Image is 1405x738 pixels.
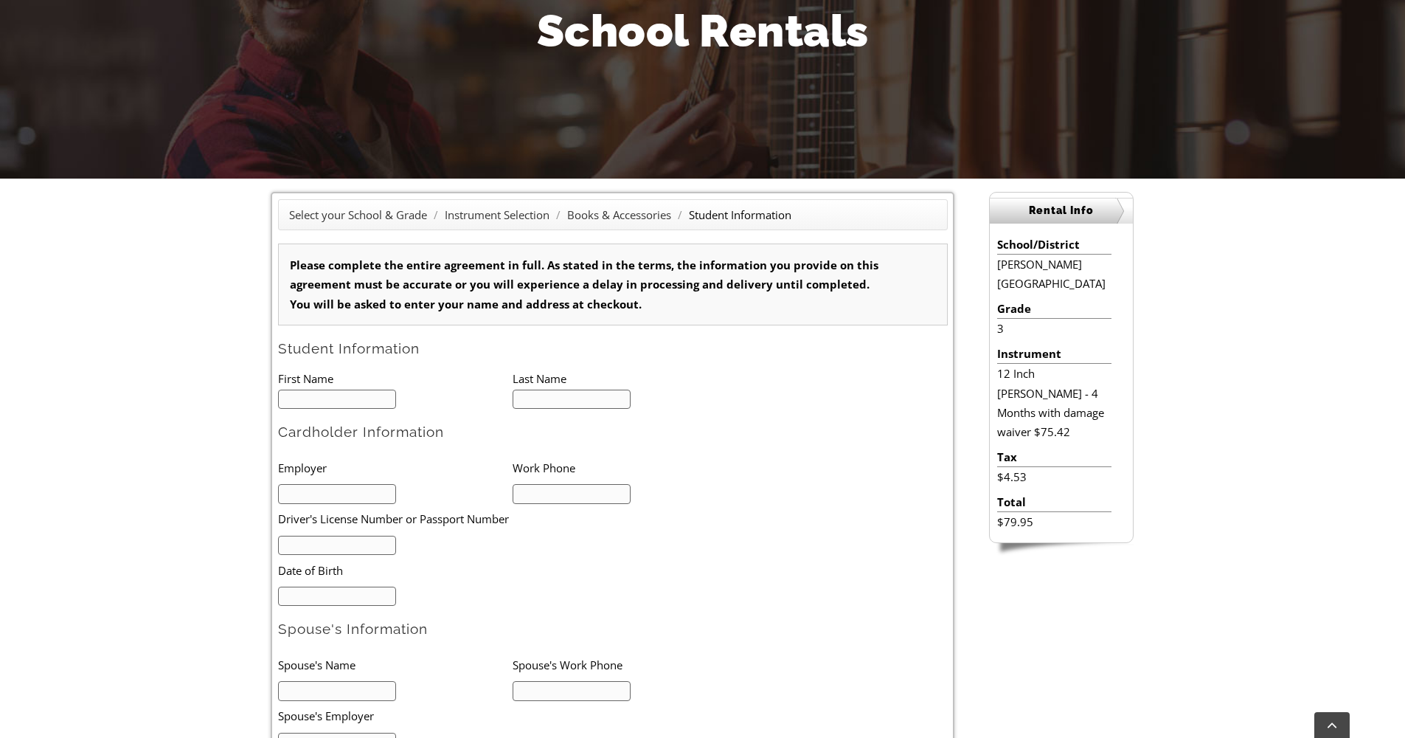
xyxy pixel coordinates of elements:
[445,207,549,222] a: Instrument Selection
[278,369,513,388] li: First Name
[513,369,747,388] li: Last Name
[689,205,791,224] li: Student Information
[278,620,948,638] h2: Spouse's Information
[122,3,162,19] input: Page
[278,649,513,680] li: Spouse's Name
[997,467,1111,486] li: $4.53
[997,364,1111,441] li: 12 Inch [PERSON_NAME] - 4 Months with damage waiver $75.42
[997,319,1111,338] li: 3
[567,207,671,222] a: Books & Accessories
[997,492,1111,512] li: Total
[162,4,184,20] span: of 0
[997,299,1111,319] li: Grade
[278,423,948,441] h2: Cardholder Information
[674,207,686,222] span: /
[278,504,700,534] li: Driver's License Number or Passport Number
[989,543,1134,556] img: sidebar-footer.png
[997,512,1111,531] li: $79.95
[311,4,424,19] select: Zoom
[289,207,427,222] a: Select your School & Grade
[990,198,1133,224] h2: Rental Info
[513,452,747,483] li: Work Phone
[430,207,442,222] span: /
[552,207,564,222] span: /
[278,339,948,358] h2: Student Information
[997,447,1111,467] li: Tax
[997,235,1111,255] li: School/District
[278,701,700,731] li: Spouse's Employer
[278,452,513,483] li: Employer
[278,244,948,325] div: Please complete the entire agreement in full. As stated in the terms, the information you provide...
[278,555,700,585] li: Date of Birth
[997,255,1111,294] li: [PERSON_NAME][GEOGRAPHIC_DATA]
[513,649,747,680] li: Spouse's Work Phone
[997,344,1111,364] li: Instrument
